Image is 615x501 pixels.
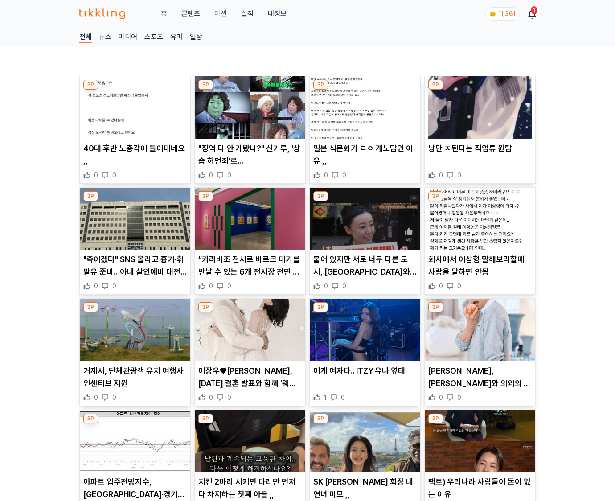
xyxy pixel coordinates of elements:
[227,393,231,402] span: 0
[194,76,306,184] div: 3P "징역 다 안 가봤나?" 신기루, '상습 허언죄'로 교도소 입소…홍윤화와 '역대급 콩트' 폭소만발 "징역 다 안 가봤나?" 신기루, '상습 허언죄'로 [DEMOGRAPH...
[227,171,231,180] span: 0
[195,299,305,361] img: 이장우♥조혜원, 11월 23일 결혼 발표와 함께 '웨딩 화보' 공개…서로 안고 '박장대소' 선남선녀 비주얼
[428,365,532,390] p: [PERSON_NAME], [PERSON_NAME]와 의외의 친분 "연애 이야기 자주 나누는 사이"
[198,191,213,201] div: 3P
[99,32,111,43] a: 뉴스
[425,299,535,361] img: 전현무, 허영지와 의외의 친분 "연애 이야기 자주 나누는 사이"
[425,410,535,472] img: 팩트) 우리나라 사람들이 돈이 없는 이유
[341,393,345,402] span: 0
[194,298,306,406] div: 3P 이장우♥조혜원, 11월 23일 결혼 발표와 함께 '웨딩 화보' 공개…서로 안고 '박장대소' 선남선녀 비주얼 이장우♥[PERSON_NAME], [DATE] 결혼 발표와 함...
[112,171,116,180] span: 0
[313,142,417,167] p: 일본 식문화가 ㄹㅇ 개노답인 이유 ,,
[268,8,287,19] a: 내정보
[195,410,305,472] img: 치킨 2마리 시키면 다리만 먼저 다 차지하는 첫째 아들 ,,
[79,76,191,184] div: 3P 40대 후반 노총각이 들이대네요 ,, 40대 후반 노총각이 들이대네요 ,, 0 0
[209,282,213,291] span: 0
[83,365,187,390] p: 거제시, 단체관광객 유치 여행사 인센티브 지원
[241,8,254,19] a: 실적
[457,171,461,180] span: 0
[498,10,516,17] span: 11,361
[428,253,532,278] p: 회사에서 이상형 말해보라할때 사람을 말하면 안됨
[424,187,536,295] div: 3P 회사에서 이상형 말해보라할때 사람을 말하면 안됨 회사에서 이상형 말해보라할때 사람을 말하면 안됨 0 0
[79,187,191,295] div: 3P "죽이겠다" SNS 올리고 흉기·휘발유 준비…아내 살인예비 대전 공무원, 집유 "죽이겠다" SNS 올리고 흉기·휘발유 준비…아내 살인예비 대전 공무원, 집유 0 0
[309,298,421,406] div: 3P 이게 여자다.. ITZY 유나 옆태 이게 여자다.. ITZY 유나 옆태 1 0
[79,32,92,43] a: 전체
[181,8,200,19] a: 콘텐츠
[428,142,532,155] p: 낭만 ㅈ된다는 직업류 원탑
[309,187,421,295] div: 3P 붙어 있지만 서로 너무 다른 도시, 오사카와 교토 ,, 붙어 있지만 서로 너무 다른 도시, [GEOGRAPHIC_DATA]와 [GEOGRAPHIC_DATA] ,, 0 0
[144,32,163,43] a: 스포츠
[83,80,98,90] div: 3P
[324,393,327,402] span: 1
[112,282,116,291] span: 0
[198,476,302,501] p: 치킨 2마리 시키면 다리만 먼저 다 차지하는 첫째 아들 ,,
[80,76,190,139] img: 40대 후반 노총각이 들이대네요 ,,
[439,393,443,402] span: 0
[310,299,420,361] img: 이게 여자다.. ITZY 유나 옆태
[313,414,328,423] div: 3P
[310,188,420,250] img: 붙어 있지만 서로 너무 다른 도시, 오사카와 교토 ,,
[198,414,213,423] div: 3P
[195,188,305,250] img: “카라바조 전시로 바로크 대가를 만날 수 있는 6개 전시장 전면 개방”... 고전과 현대가 공존하는 예술 중심지
[80,299,190,361] img: 거제시, 단체관광객 유치 여행사 인센티브 지원
[342,282,346,291] span: 0
[313,253,417,278] p: 붙어 있지만 서로 너무 다른 도시, [GEOGRAPHIC_DATA]와 [GEOGRAPHIC_DATA] ,,
[439,171,443,180] span: 0
[198,253,302,278] p: “카라바조 전시로 바로크 대가를 만날 수 있는 6개 전시장 전면 개방”... 고전과 현대가 공존하는 예술 중심지
[112,393,116,402] span: 0
[485,7,518,21] a: coin 11,361
[80,188,190,250] img: "죽이겠다" SNS 올리고 흉기·휘발유 준비…아내 살인예비 대전 공무원, 집유
[424,76,536,184] div: 3P 낭만 ㅈ된다는 직업류 원탑 낭만 ㅈ된다는 직업류 원탑 0 0
[198,142,302,167] p: "징역 다 안 가봤나?" 신기루, '상습 허언죄'로 [DEMOGRAPHIC_DATA] 입소…[PERSON_NAME]와 '역대급 콩트' 폭소만발
[342,171,346,180] span: 0
[457,282,461,291] span: 0
[80,410,190,472] img: 아파트 입주전망지수, 인천·경기 '상승' 대구·광주·울산 '하락'
[428,191,443,201] div: 3P
[195,76,305,139] img: "징역 다 안 가봤나?" 신기루, '상습 허언죄'로 교도소 입소…홍윤화와 '역대급 콩트' 폭소만발
[79,298,191,406] div: 3P 거제시, 단체관광객 유치 여행사 인센티브 지원 거제시, 단체관광객 유치 여행사 인센티브 지원 0 0
[161,8,167,19] a: 홈
[324,171,328,180] span: 0
[190,32,202,43] a: 일상
[198,302,213,312] div: 3P
[529,8,536,19] a: 1
[83,142,187,167] p: 40대 후반 노총각이 들이대네요 ,,
[310,76,420,139] img: 일본 식문화가 ㄹㅇ 개노답인 이유 ,,
[194,187,306,295] div: 3P “카라바조 전시로 바로크 대가를 만날 수 있는 6개 전시장 전면 개방”... 고전과 현대가 공존하는 예술 중심지 “카라바조 전시로 바로크 대가를 만날 수 있는 6개 전시...
[198,365,302,390] p: 이장우♥[PERSON_NAME], [DATE] 결혼 발표와 함께 '웨딩 화보' 공개…서로 안고 '박장대소' 선남선녀 비주얼
[227,282,231,291] span: 0
[425,188,535,250] img: 회사에서 이상형 말해보라할때 사람을 말하면 안됨
[489,11,496,18] img: coin
[313,476,417,501] p: SK [PERSON_NAME] 회장 내연녀 미모 ,,
[313,302,328,312] div: 3P
[428,302,443,312] div: 3P
[94,171,98,180] span: 0
[198,80,213,90] div: 3P
[83,476,187,501] p: 아파트 입주전망지수, [GEOGRAPHIC_DATA]·경기 '상승' [GEOGRAPHIC_DATA]·[GEOGRAPHIC_DATA]·[GEOGRAPHIC_DATA] '하락'
[209,171,213,180] span: 0
[457,393,461,402] span: 0
[531,6,537,14] div: 1
[310,410,420,472] img: SK 최태원 회장 내연녀 미모 ,,
[94,282,98,291] span: 0
[79,8,125,19] img: 티끌링
[94,393,98,402] span: 0
[313,365,417,377] p: 이게 여자다.. ITZY 유나 옆태
[313,80,328,90] div: 3P
[119,32,137,43] a: 미디어
[313,191,328,201] div: 3P
[83,253,187,278] p: "죽이겠다" SNS 올리고 흉기·휘발유 준비…아내 살인예비 대전 공무원, 집유
[428,414,443,423] div: 3P
[214,8,227,19] button: 미션
[83,414,98,423] div: 3P
[83,302,98,312] div: 3P
[428,476,532,501] p: 팩트) 우리나라 사람들이 돈이 없는 이유
[425,76,535,139] img: 낭만 ㅈ된다는 직업류 원탑
[428,80,443,90] div: 3P
[424,298,536,406] div: 3P 전현무, 허영지와 의외의 친분 "연애 이야기 자주 나누는 사이" [PERSON_NAME], [PERSON_NAME]와 의외의 친분 "연애 이야기 자주 나누는 사이" 0 0
[170,32,183,43] a: 유머
[439,282,443,291] span: 0
[309,76,421,184] div: 3P 일본 식문화가 ㄹㅇ 개노답인 이유 ,, 일본 식문화가 ㄹㅇ 개노답인 이유 ,, 0 0
[324,282,328,291] span: 0
[83,191,98,201] div: 3P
